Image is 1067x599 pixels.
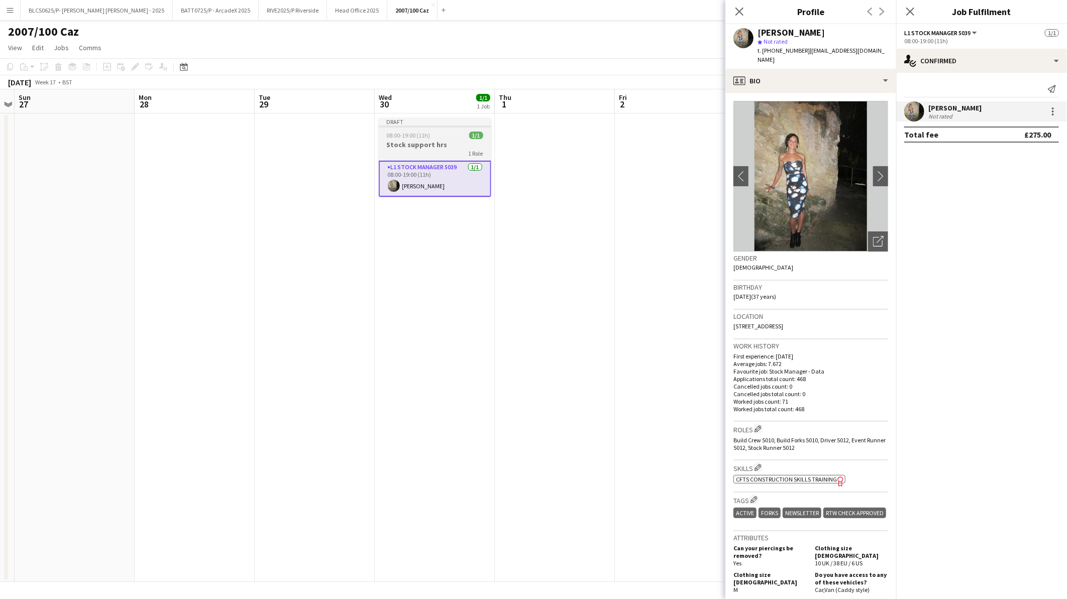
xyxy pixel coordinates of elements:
div: £275.00 [1024,130,1051,140]
h1: 2007/100 Caz [8,24,79,39]
h3: Roles [733,424,888,434]
span: 1 Role [469,150,483,157]
h3: Gender [733,254,888,263]
app-job-card: Draft08:00-19:00 (11h)1/1Stock support hrs1 RoleL1 Stock Manager 50391/108:00-19:00 (11h)[PERSON_... [379,117,491,197]
span: | [EMAIL_ADDRESS][DOMAIN_NAME] [758,47,885,63]
span: Comms [79,43,101,52]
span: Week 17 [33,78,58,86]
span: Not rated [764,38,788,45]
span: Build Crew 5010, Build Forks 5010, Driver 5012, Event Runner 5012, Stock Runner 5012 [733,436,886,451]
div: Not rated [928,112,954,120]
h5: Clothing size [DEMOGRAPHIC_DATA] [733,571,807,586]
p: Applications total count: 468 [733,375,888,383]
div: [DATE] [8,77,31,87]
span: Wed [379,93,392,102]
span: [STREET_ADDRESS] [733,322,783,330]
h5: Can your piercings be removed? [733,544,807,559]
div: Total fee [904,130,938,140]
p: Cancelled jobs total count: 0 [733,390,888,398]
span: Thu [499,93,511,102]
span: CFTS Construction skills training [736,475,837,483]
span: Jobs [54,43,69,52]
div: Draft [379,117,491,126]
div: Open photos pop-in [868,231,888,252]
span: L1 Stock Manager 5039 [904,29,971,37]
span: Van (Caddy style) [824,586,870,593]
span: 1/1 [476,94,490,101]
p: Favourite job: Stock Manager - Data [733,368,888,375]
span: [DATE] (37 years) [733,293,776,300]
button: L1 Stock Manager 5039 [904,29,979,37]
span: 10 UK / 38 EU / 6 US [815,559,863,567]
button: BLCS0625/P- [PERSON_NAME] [PERSON_NAME] - 2025 [21,1,173,20]
a: View [4,41,26,54]
span: 08:00-19:00 (11h) [387,132,431,139]
app-card-role: L1 Stock Manager 50391/108:00-19:00 (11h)[PERSON_NAME] [379,161,491,197]
div: Newsletter [783,508,821,518]
button: BATT0725/P - ArcadeX 2025 [173,1,259,20]
div: Forks [759,508,781,518]
span: 1/1 [1045,29,1059,37]
p: First experience: [DATE] [733,352,888,360]
span: View [8,43,22,52]
span: 29 [257,98,270,110]
span: 2 [617,98,627,110]
div: 08:00-19:00 (11h) [904,37,1059,45]
h3: Attributes [733,533,888,542]
div: BST [62,78,72,86]
h5: Clothing size [DEMOGRAPHIC_DATA] [815,544,888,559]
h3: Location [733,312,888,321]
h3: Profile [725,5,896,18]
div: [PERSON_NAME] [758,28,825,37]
span: 30 [377,98,392,110]
a: Edit [28,41,48,54]
img: Crew avatar or photo [733,101,888,252]
div: Bio [725,69,896,93]
h3: Skills [733,462,888,473]
span: Car , [815,586,824,593]
h5: Do you have access to any of these vehicles? [815,571,888,586]
span: Yes [733,559,741,567]
button: 2007/100 Caz [387,1,438,20]
span: [DEMOGRAPHIC_DATA] [733,264,793,271]
span: Mon [139,93,152,102]
p: Average jobs: 7.672 [733,360,888,368]
h3: Tags [733,495,888,505]
span: Fri [619,93,627,102]
span: Sun [19,93,31,102]
a: Jobs [50,41,73,54]
span: Edit [32,43,44,52]
p: Worked jobs total count: 468 [733,405,888,413]
h3: Job Fulfilment [896,5,1067,18]
span: t. [PHONE_NUMBER] [758,47,810,54]
span: 28 [137,98,152,110]
h3: Birthday [733,283,888,292]
div: [PERSON_NAME] [928,103,982,112]
button: Head Office 2025 [327,1,387,20]
h3: Stock support hrs [379,140,491,149]
span: 1/1 [469,132,483,139]
span: 27 [17,98,31,110]
p: Cancelled jobs count: 0 [733,383,888,390]
button: RIVE2025/P Riverside [259,1,327,20]
div: Active [733,508,757,518]
p: Worked jobs count: 71 [733,398,888,405]
span: 1 [497,98,511,110]
h3: Work history [733,341,888,350]
a: Comms [75,41,105,54]
div: Confirmed [896,49,1067,73]
div: 1 Job [477,102,490,110]
span: Tue [259,93,270,102]
div: RTW check approved [823,508,886,518]
span: M [733,586,738,593]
